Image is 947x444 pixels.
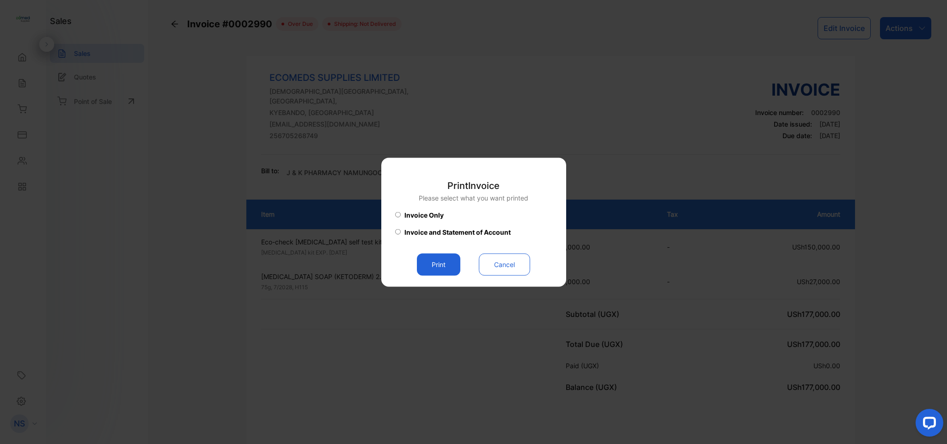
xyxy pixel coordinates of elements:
button: Print [417,253,460,275]
span: Invoice Only [404,210,444,219]
span: Invoice and Statement of Account [404,227,511,237]
p: Please select what you want printed [419,193,528,202]
button: Cancel [479,253,530,275]
iframe: LiveChat chat widget [908,405,947,444]
p: Print Invoice [419,178,528,192]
